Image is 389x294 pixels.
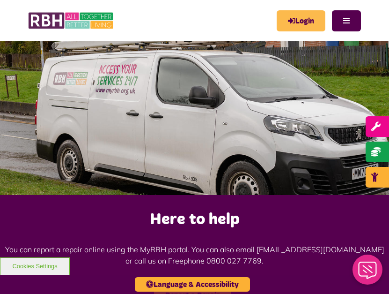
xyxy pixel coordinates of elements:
a: MyRBH [277,10,325,31]
iframe: Netcall Web Assistant for live chat [347,252,389,294]
button: Navigation [332,10,361,31]
h2: Here to help [5,209,384,230]
img: RBH [28,9,115,32]
p: You can report a repair online using the MyRBH portal. You can also email [EMAIL_ADDRESS][DOMAIN_... [5,230,384,280]
button: Language & Accessibility [135,277,250,292]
